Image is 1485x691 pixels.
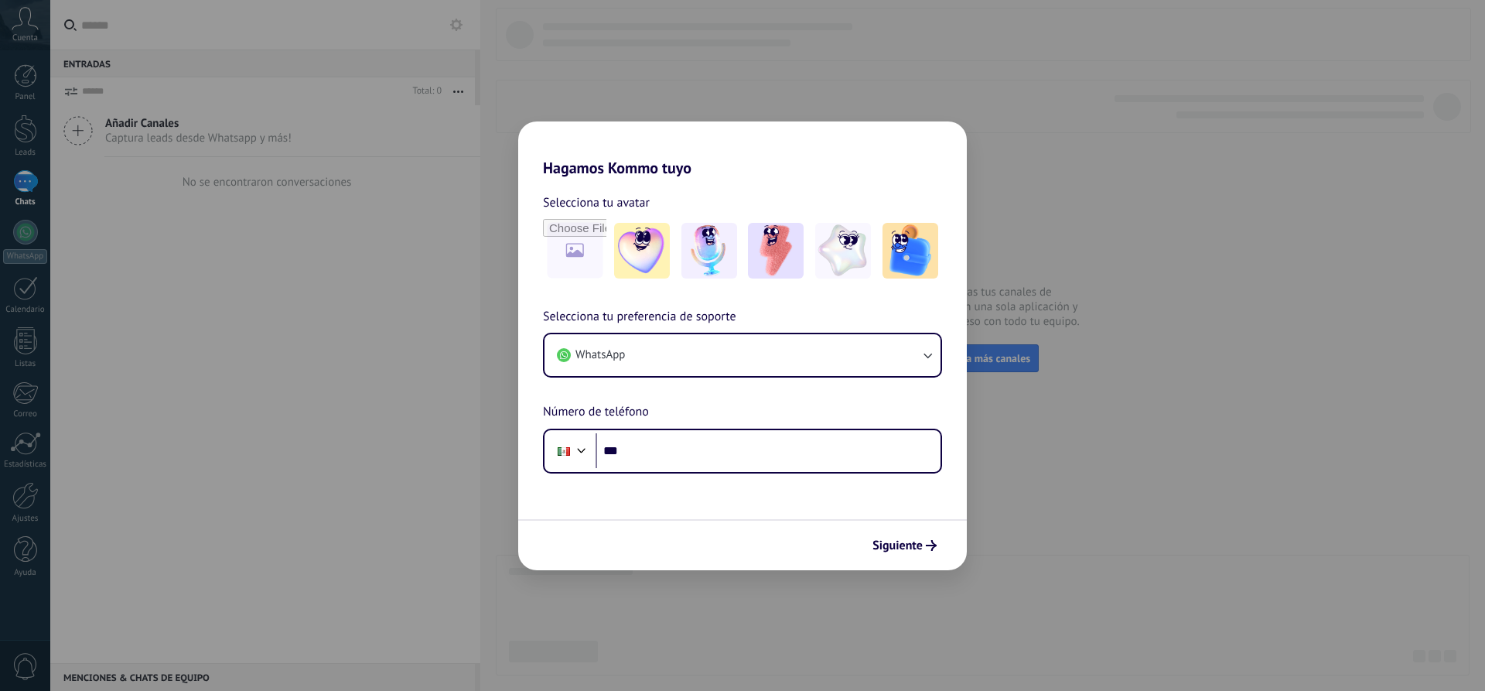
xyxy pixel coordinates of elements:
img: -1.jpeg [614,223,670,279]
img: -5.jpeg [882,223,938,279]
span: Número de teléfono [543,402,649,422]
span: Siguiente [872,540,923,551]
img: -3.jpeg [748,223,804,279]
span: Selecciona tu avatar [543,193,650,213]
span: WhatsApp [575,347,625,363]
button: WhatsApp [544,334,940,376]
img: -4.jpeg [815,223,871,279]
img: -2.jpeg [681,223,737,279]
button: Siguiente [865,532,944,559]
div: Mexico: + 52 [549,435,579,467]
span: Selecciona tu preferencia de soporte [543,307,736,327]
h2: Hagamos Kommo tuyo [518,121,967,177]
